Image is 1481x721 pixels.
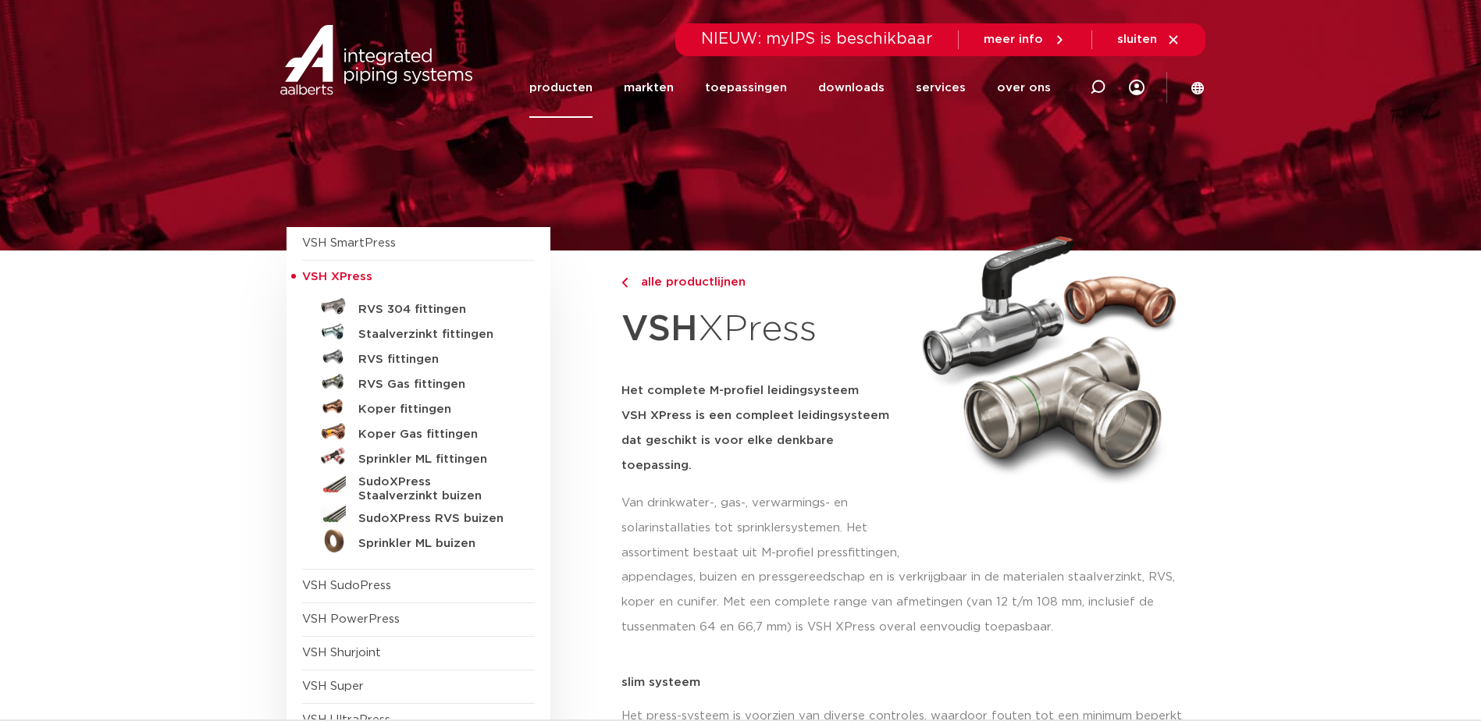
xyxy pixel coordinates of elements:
a: SudoXPress RVS buizen [302,503,535,528]
a: toepassingen [705,58,787,118]
a: RVS fittingen [302,344,535,369]
a: over ons [997,58,1051,118]
h5: SudoXPress Staalverzinkt buizen [358,475,513,503]
p: Van drinkwater-, gas-, verwarmings- en solarinstallaties tot sprinklersystemen. Het assortiment b... [621,491,904,566]
h5: Koper Gas fittingen [358,428,513,442]
a: VSH SmartPress [302,237,396,249]
h5: Staalverzinkt fittingen [358,328,513,342]
h5: Sprinkler ML fittingen [358,453,513,467]
span: NIEUW: myIPS is beschikbaar [701,31,933,47]
a: producten [529,58,593,118]
h5: Sprinkler ML buizen [358,537,513,551]
a: Koper Gas fittingen [302,419,535,444]
a: Sprinkler ML buizen [302,528,535,553]
a: Sprinkler ML fittingen [302,444,535,469]
p: appendages, buizen en pressgereedschap en is verkrijgbaar in de materialen staalverzinkt, RVS, ko... [621,565,1195,640]
a: VSH PowerPress [302,613,400,625]
h5: RVS 304 fittingen [358,303,513,317]
a: RVS Gas fittingen [302,369,535,394]
a: Staalverzinkt fittingen [302,319,535,344]
h5: RVS Gas fittingen [358,378,513,392]
strong: VSH [621,311,698,347]
a: downloads [818,58,885,118]
a: services [916,58,966,118]
h5: SudoXPress RVS buizen [358,512,513,526]
a: VSH SudoPress [302,580,391,591]
h5: Koper fittingen [358,403,513,417]
a: RVS 304 fittingen [302,294,535,319]
span: meer info [984,34,1043,45]
a: meer info [984,33,1066,47]
a: alle productlijnen [621,273,904,292]
a: SudoXPress Staalverzinkt buizen [302,469,535,503]
p: slim systeem [621,677,1195,688]
span: sluiten [1117,34,1157,45]
img: chevron-right.svg [621,278,628,288]
h5: RVS fittingen [358,353,513,367]
a: sluiten [1117,33,1180,47]
h5: Het complete M-profiel leidingsysteem VSH XPress is een compleet leidingsysteem dat geschikt is v... [621,378,904,478]
a: VSH Shurjoint [302,647,381,659]
a: Koper fittingen [302,394,535,419]
span: VSH XPress [302,271,372,282]
h1: XPress [621,300,904,360]
a: VSH Super [302,680,364,692]
nav: Menu [529,58,1051,118]
span: alle productlijnen [632,276,746,288]
a: markten [624,58,674,118]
